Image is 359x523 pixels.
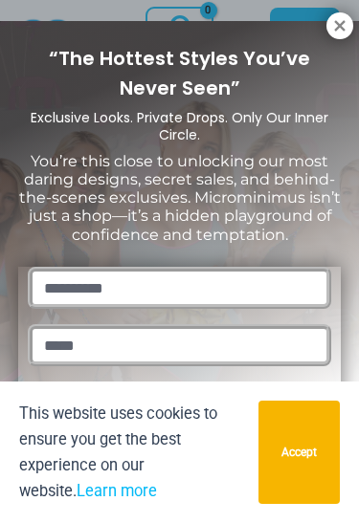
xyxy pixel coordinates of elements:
span: Exclusive Looks. Private Drops. Only Our Inner Circle. [31,108,328,144]
p: This website uses cookies to ensure you get the best experience on our website. [19,401,244,504]
span: “The Hottest Styles You’ve Never Seen” [49,45,310,101]
button: Close [326,12,353,39]
button: Accept [258,401,340,504]
span: You’re this close to unlocking our most daring designs, secret sales, and behind-the-scenes exclu... [19,152,341,244]
a: Learn more [77,482,157,500]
